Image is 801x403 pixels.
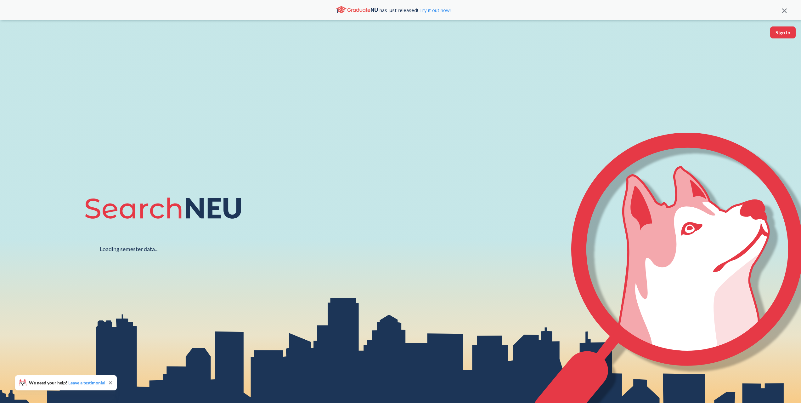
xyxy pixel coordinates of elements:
a: Try it out now! [418,7,451,13]
button: Sign In [770,26,796,38]
a: sandbox logo [6,26,21,48]
div: Loading semester data... [100,245,159,253]
a: Leave a testimonial [68,380,105,385]
img: sandbox logo [6,26,21,46]
span: has just released! [380,7,451,14]
span: We need your help! [29,381,105,385]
